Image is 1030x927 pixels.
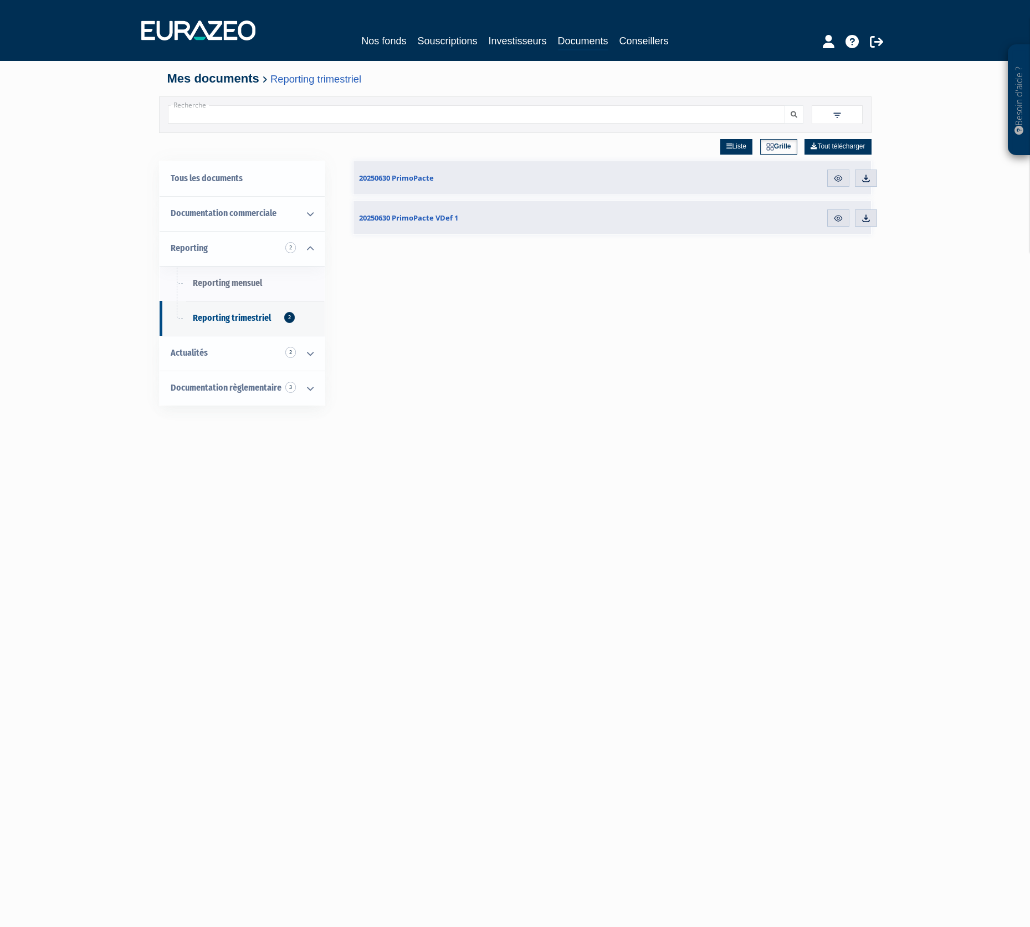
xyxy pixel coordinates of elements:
[160,371,325,406] a: Documentation règlementaire 3
[359,173,434,183] span: 20250630 PrimoPacte
[359,213,458,223] span: 20250630 PrimoPacte VDef 1
[270,73,361,85] a: Reporting trimestriel
[833,213,843,223] img: eye.svg
[285,382,296,393] span: 3
[193,278,262,288] span: Reporting mensuel
[832,110,842,120] img: filter.svg
[760,139,797,155] a: Grille
[766,143,774,151] img: grid.svg
[171,208,276,218] span: Documentation commerciale
[171,347,208,358] span: Actualités
[141,21,255,40] img: 1732889491-logotype_eurazeo_blanc_rvb.png
[285,347,296,358] span: 2
[619,33,669,49] a: Conseillers
[160,301,325,336] a: Reporting trimestriel2
[284,312,295,323] span: 2
[285,242,296,253] span: 2
[1013,50,1026,150] p: Besoin d'aide ?
[160,161,325,196] a: Tous les documents
[160,231,325,266] a: Reporting 2
[488,33,546,49] a: Investisseurs
[361,33,406,49] a: Nos fonds
[861,173,871,183] img: download.svg
[168,105,785,124] input: Recherche
[160,196,325,231] a: Documentation commerciale
[160,336,325,371] a: Actualités 2
[160,266,325,301] a: Reporting mensuel
[171,243,208,253] span: Reporting
[833,173,843,183] img: eye.svg
[353,201,679,234] a: 20250630 PrimoPacte VDef 1
[558,33,608,50] a: Documents
[167,72,863,85] h4: Mes documents
[353,161,679,194] a: 20250630 PrimoPacte
[193,313,271,323] span: Reporting trimestriel
[861,213,871,223] img: download.svg
[804,139,871,155] a: Tout télécharger
[720,139,752,155] a: Liste
[171,382,281,393] span: Documentation règlementaire
[417,33,477,49] a: Souscriptions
